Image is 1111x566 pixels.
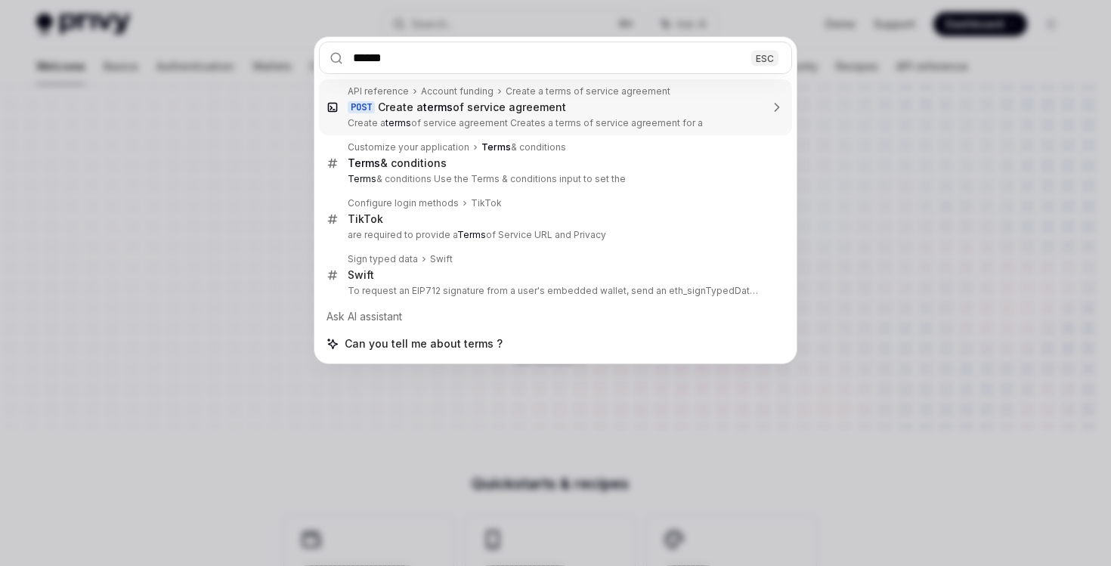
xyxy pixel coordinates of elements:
[348,268,374,282] div: Swift
[319,303,792,330] div: Ask AI assistant
[348,141,469,153] div: Customize your application
[471,197,502,209] div: TikTok
[348,156,447,170] div: & conditions
[378,101,566,114] div: Create a of service agreement
[348,173,376,184] b: Terms
[348,229,760,241] p: are required to provide a of Service URL and Privacy
[348,212,383,226] div: TikTok
[348,117,760,129] p: Create a of service agreement Creates a terms of service agreement for a
[481,141,566,153] div: & conditions
[345,336,503,351] span: Can you tell me about terms ?
[423,101,453,113] b: terms
[348,253,418,265] div: Sign typed data
[481,141,511,153] b: Terms
[348,173,760,185] p: & conditions Use the Terms & conditions input to set the
[348,197,459,209] div: Configure login methods
[751,50,778,66] div: ESC
[385,117,411,128] b: terms
[506,85,670,97] div: Create a terms of service agreement
[430,253,453,265] div: Swift
[348,156,380,169] b: Terms
[457,229,486,240] b: Terms
[348,85,409,97] div: API reference
[421,85,494,97] div: Account funding
[348,101,375,113] div: POST
[348,285,760,297] p: To request an EIP712 signature from a user's embedded wallet, send an eth_signTypedData_v4 JSON-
